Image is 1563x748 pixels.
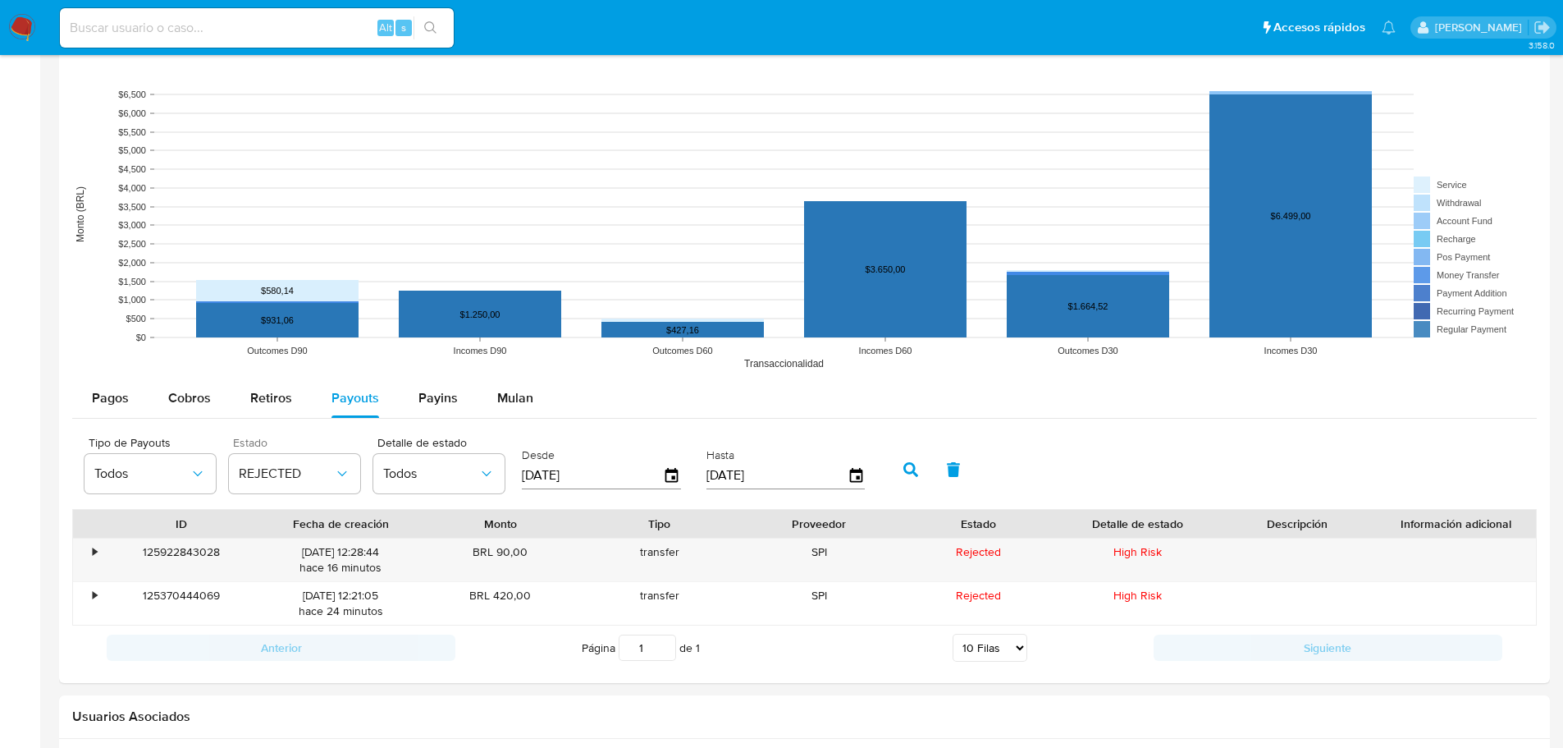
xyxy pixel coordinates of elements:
input: Buscar usuario o caso... [60,17,454,39]
a: Notificaciones [1382,21,1396,34]
span: Accesos rápidos [1273,19,1365,36]
h2: Usuarios Asociados [72,709,1537,725]
button: search-icon [414,16,447,39]
p: nicolas.tyrkiel@mercadolibre.com [1435,20,1528,35]
span: 3.158.0 [1529,39,1555,52]
span: s [401,20,406,35]
span: Alt [379,20,392,35]
a: Salir [1533,19,1551,36]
